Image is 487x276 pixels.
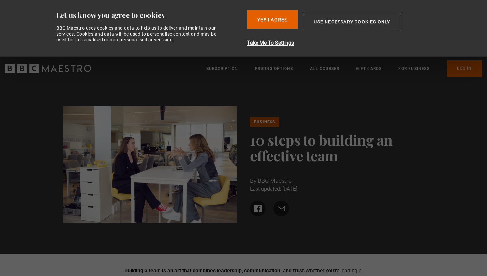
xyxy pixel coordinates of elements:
time: Last updated: [DATE] [250,186,297,192]
span: BBC Maestro [258,177,292,184]
strong: Building a team is an art that combines leadership, communication, and trust. [124,268,305,274]
h1: 10 steps to building an effective team [250,132,425,163]
a: Pricing Options [255,65,293,72]
button: Yes I Agree [247,10,298,29]
button: Use necessary cookies only [303,13,401,31]
a: All Courses [310,65,339,72]
a: Subscription [206,65,238,72]
div: BBC Maestro uses cookies and data to help us to deliver and maintain our services. Cookies and da... [56,25,224,43]
span: By [250,177,257,184]
a: Business [250,117,279,127]
a: For business [398,65,429,72]
a: Log In [447,60,482,77]
nav: Primary [206,60,482,77]
svg: BBC Maestro [5,64,91,73]
a: Gift Cards [356,65,382,72]
div: Let us know you agree to cookies [56,10,242,20]
button: Take Me To Settings [247,39,436,47]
